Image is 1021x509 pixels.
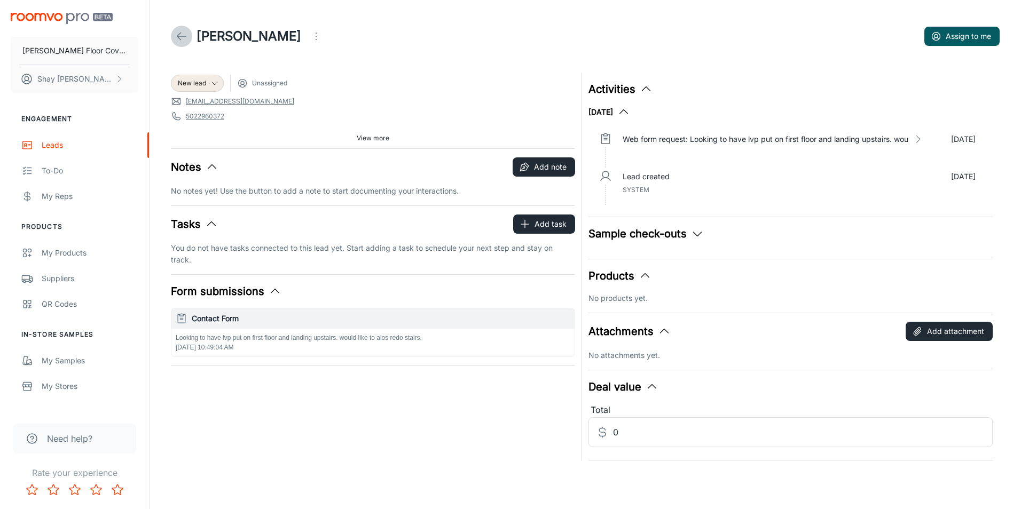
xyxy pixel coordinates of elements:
[951,171,976,182] p: [DATE]
[42,190,138,202] div: My Reps
[43,479,64,500] button: Rate 2 star
[588,292,993,304] p: No products yet.
[42,273,138,284] div: Suppliers
[11,65,138,93] button: Shay [PERSON_NAME]
[171,242,575,266] p: You do not have tasks connected to this lead yet. Start adding a task to schedule your next step ...
[171,308,575,356] button: Contact FormLooking to have lvp put on first floor and landing upstairs. would like to alos redo ...
[64,479,85,500] button: Rate 3 star
[42,355,138,367] div: My Samples
[588,323,671,339] button: Attachments
[171,283,281,299] button: Form submissions
[352,130,394,146] button: View more
[9,466,140,479] p: Rate your experience
[42,298,138,310] div: QR Codes
[176,333,570,343] p: Looking to have lvp put on first floor and landing upstairs. would like to alos redo stairs.
[588,379,658,395] button: Deal value
[623,171,670,182] p: Lead created
[623,186,649,194] span: System
[513,157,575,177] button: Add note
[906,322,993,341] button: Add attachment
[21,479,43,500] button: Rate 1 star
[588,226,704,242] button: Sample check-outs
[588,349,993,361] p: No attachments yet.
[176,344,234,351] span: [DATE] 10:49:04 AM
[107,479,128,500] button: Rate 5 star
[171,159,218,175] button: Notes
[42,380,138,392] div: My Stores
[42,139,138,151] div: Leads
[197,27,301,46] h1: [PERSON_NAME]
[171,185,575,197] p: No notes yet! Use the button to add a note to start documenting your interactions.
[22,45,127,57] p: [PERSON_NAME] Floor Covering
[357,133,389,143] span: View more
[186,112,224,121] a: 5022960372
[47,432,92,445] span: Need help?
[623,133,908,145] p: Web form request: Looking to have lvp put on first floor and landing upstairs. wou
[588,268,651,284] button: Products
[171,216,218,232] button: Tasks
[951,133,976,145] p: [DATE]
[305,26,327,47] button: Open menu
[613,417,993,447] input: Estimated deal value
[171,75,224,92] div: New lead
[192,313,570,324] h6: Contact Form
[42,247,138,259] div: My Products
[42,165,138,177] div: To-do
[11,37,138,65] button: [PERSON_NAME] Floor Covering
[924,27,1000,46] button: Assign to me
[252,78,287,88] span: Unassigned
[186,97,294,106] a: [EMAIL_ADDRESS][DOMAIN_NAME]
[588,81,653,97] button: Activities
[37,73,113,85] p: Shay [PERSON_NAME]
[178,78,206,88] span: New lead
[588,403,993,417] div: Total
[11,13,113,24] img: Roomvo PRO Beta
[85,479,107,500] button: Rate 4 star
[513,214,575,234] button: Add task
[588,106,630,118] button: [DATE]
